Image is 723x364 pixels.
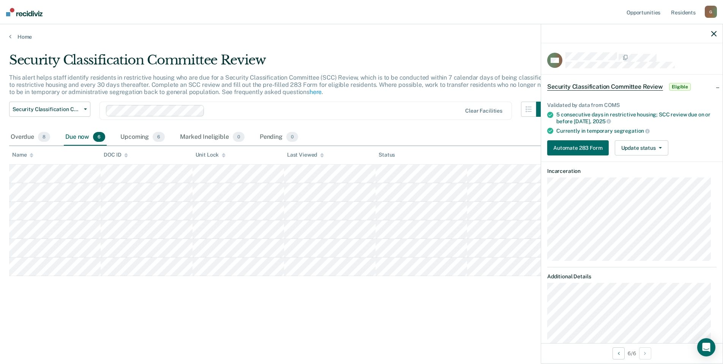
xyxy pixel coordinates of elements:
[615,140,668,155] button: Update status
[593,118,611,124] span: 2025
[153,132,165,142] span: 6
[556,111,717,124] div: 5 consecutive days in restrictive housing; SCC review due on or before [DATE],
[465,108,502,114] div: Clear facilities
[119,129,166,146] div: Upcoming
[287,152,324,158] div: Last Viewed
[196,152,226,158] div: Unit Lock
[547,140,609,155] button: Automate 283 Form
[379,152,395,158] div: Status
[614,128,650,134] span: segregation
[547,140,612,155] a: Automate 283 Form
[547,83,663,91] span: Security Classification Committee Review
[556,127,717,134] div: Currently in temporary
[697,338,715,356] div: Open Intercom Messenger
[9,52,551,74] div: Security Classification Committee Review
[286,132,298,142] span: 0
[309,88,322,96] a: here
[38,132,50,142] span: 8
[233,132,245,142] span: 0
[9,74,551,96] p: This alert helps staff identify residents in restrictive housing who are due for a Security Class...
[669,83,691,91] span: Eligible
[547,273,717,280] dt: Additional Details
[547,102,717,108] div: Validated by data from COMS
[6,8,43,16] img: Recidiviz
[93,132,105,142] span: 6
[541,75,723,99] div: Security Classification Committee ReviewEligible
[258,129,300,146] div: Pending
[639,347,651,359] button: Next Opportunity
[541,343,723,363] div: 6 / 6
[612,347,625,359] button: Previous Opportunity
[13,106,81,113] span: Security Classification Committee Review
[9,33,714,40] a: Home
[104,152,128,158] div: DOC ID
[705,6,717,18] div: G
[547,168,717,174] dt: Incarceration
[12,152,33,158] div: Name
[178,129,246,146] div: Marked Ineligible
[64,129,107,146] div: Due now
[9,129,52,146] div: Overdue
